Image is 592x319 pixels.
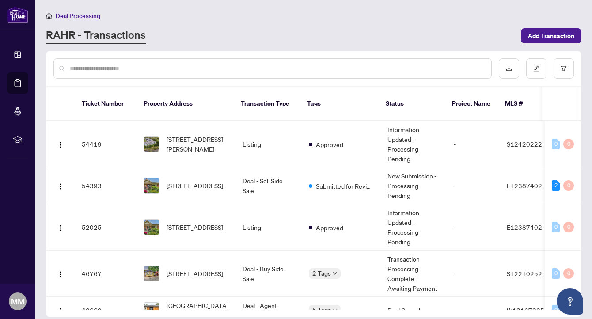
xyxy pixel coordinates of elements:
button: download [499,58,519,79]
td: - [447,204,500,251]
div: 0 [552,222,560,232]
button: Logo [53,178,68,193]
div: 0 [552,139,560,149]
td: Listing [235,121,302,167]
span: 2 Tags [312,268,331,278]
span: S12420222 [507,140,542,148]
span: Submitted for Review [316,181,373,191]
span: [STREET_ADDRESS] [167,222,223,232]
td: Deal - Buy Side Sale [235,251,302,297]
img: thumbnail-img [144,137,159,152]
td: 54393 [75,167,137,204]
span: Deal Processing [56,12,100,20]
button: Logo [53,220,68,234]
span: edit [533,65,539,72]
div: 0 [552,268,560,279]
div: 0 [552,305,560,315]
span: E12387402 [507,223,542,231]
span: [STREET_ADDRESS] [167,269,223,278]
span: download [506,65,512,72]
img: Logo [57,141,64,148]
td: - [447,251,500,297]
td: New Submission - Processing Pending [380,167,447,204]
button: edit [526,58,546,79]
td: Information Updated - Processing Pending [380,204,447,251]
img: logo [7,7,28,23]
button: Logo [53,303,68,317]
span: E12387402 [507,182,542,190]
span: Approved [316,140,343,149]
span: down [333,308,337,312]
span: MM [11,295,24,308]
span: [STREET_ADDRESS][PERSON_NAME] [167,134,228,154]
img: thumbnail-img [144,266,159,281]
th: Transaction Type [234,87,300,121]
div: 0 [563,268,574,279]
td: Listing [235,204,302,251]
button: filter [554,58,574,79]
img: thumbnail-img [144,303,159,318]
span: 5 Tags [312,305,331,315]
img: Logo [57,183,64,190]
img: thumbnail-img [144,178,159,193]
th: MLS # [498,87,551,121]
span: Add Transaction [528,29,574,43]
td: Transaction Processing Complete - Awaiting Payment [380,251,447,297]
th: Project Name [445,87,498,121]
button: Add Transaction [521,28,581,43]
div: 0 [563,139,574,149]
div: 0 [563,180,574,191]
span: filter [561,65,567,72]
span: W12167235 [507,306,544,314]
img: Logo [57,308,64,315]
td: 52025 [75,204,137,251]
td: Information Updated - Processing Pending [380,121,447,167]
a: RAHR - Transactions [46,28,146,44]
th: Ticket Number [75,87,137,121]
td: Deal - Sell Side Sale [235,167,302,204]
th: Property Address [137,87,234,121]
button: Logo [53,137,68,151]
span: home [46,13,52,19]
span: S12210252 [507,270,542,277]
img: Logo [57,224,64,232]
span: down [333,271,337,276]
div: 2 [552,180,560,191]
th: Tags [300,87,379,121]
td: - [447,121,500,167]
th: Status [379,87,445,121]
span: Approved [316,223,343,232]
div: 0 [563,222,574,232]
img: thumbnail-img [144,220,159,235]
button: Logo [53,266,68,281]
img: Logo [57,271,64,278]
td: 54419 [75,121,137,167]
span: [STREET_ADDRESS] [167,181,223,190]
td: 46767 [75,251,137,297]
button: Open asap [557,288,583,315]
td: - [447,167,500,204]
